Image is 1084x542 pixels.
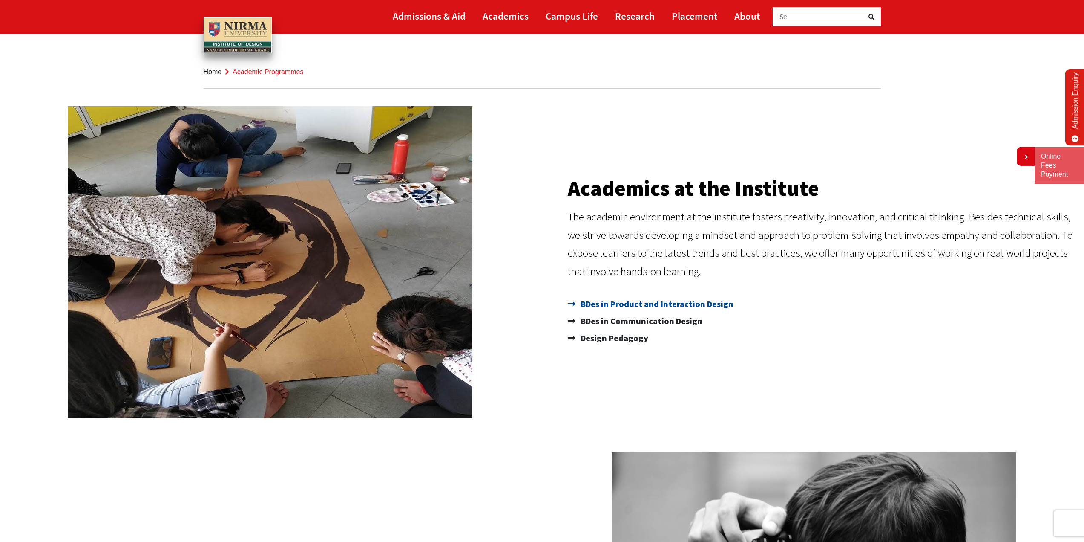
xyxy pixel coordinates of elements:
a: Online Fees Payment [1041,152,1078,179]
a: BDes in Product and Interaction Design [568,296,1076,313]
span: BDes in Product and Interaction Design [578,296,733,313]
img: main_logo [204,17,272,54]
p: The academic environment at the institute fosters creativity, innovation, and critical thinking. ... [568,208,1076,280]
a: Campus Life [546,6,598,26]
a: Academics [483,6,529,26]
a: Placement [672,6,717,26]
span: Academic Programmes [233,68,303,75]
span: Se [779,12,788,21]
nav: breadcrumb [204,55,881,89]
a: About [734,6,760,26]
a: Home [204,68,222,75]
a: Research [615,6,655,26]
h2: Academics at the Institute [568,178,1076,199]
img: IMG-20190920-WA0091 [68,106,472,418]
a: BDes in Communication Design [568,313,1076,330]
span: Design Pedagogy [578,330,648,347]
a: Design Pedagogy [568,330,1076,347]
span: BDes in Communication Design [578,313,702,330]
a: Admissions & Aid [393,6,466,26]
